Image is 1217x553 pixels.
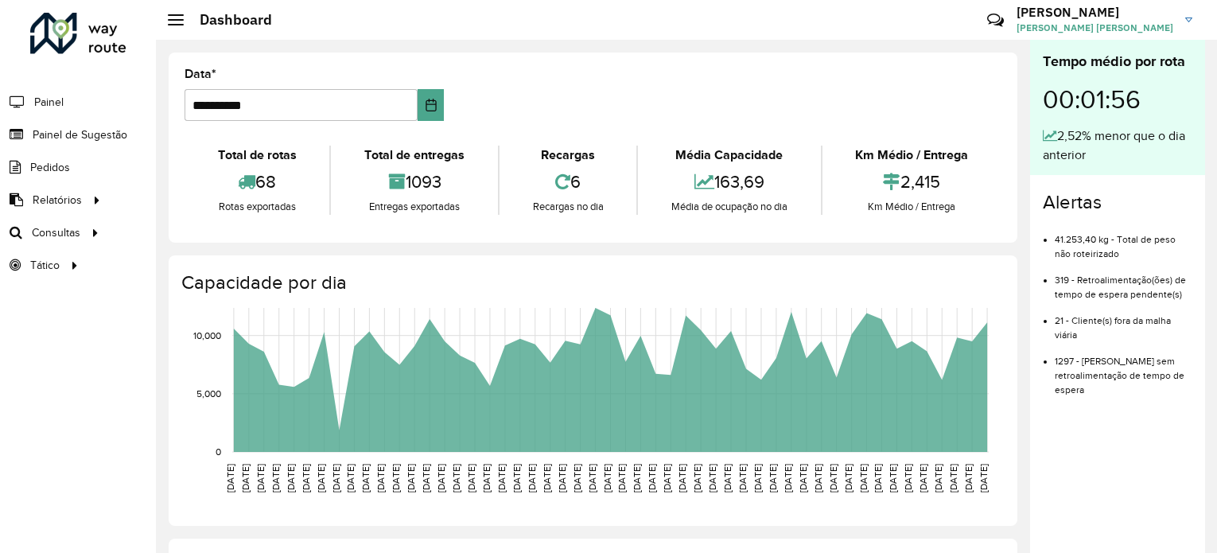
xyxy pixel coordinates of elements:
text: [DATE] [375,464,386,493]
h4: Alertas [1043,191,1192,214]
text: [DATE] [662,464,672,493]
text: [DATE] [286,464,296,493]
span: Painel [34,94,64,111]
div: 1093 [335,165,493,199]
text: [DATE] [496,464,507,493]
text: [DATE] [978,464,989,493]
text: [DATE] [406,464,416,493]
text: [DATE] [873,464,883,493]
span: Pedidos [30,159,70,176]
text: [DATE] [331,464,341,493]
text: [DATE] [798,464,808,493]
div: 2,415 [826,165,997,199]
div: Recargas [504,146,632,165]
text: [DATE] [918,464,928,493]
span: Relatórios [33,192,82,208]
text: [DATE] [948,464,958,493]
li: 21 - Cliente(s) fora da malha viária [1055,302,1192,342]
text: [DATE] [360,464,371,493]
text: [DATE] [647,464,657,493]
text: [DATE] [301,464,311,493]
text: [DATE] [511,464,522,493]
text: [DATE] [888,464,898,493]
text: [DATE] [768,464,778,493]
text: 5,000 [196,388,221,399]
div: 2,52% menor que o dia anterior [1043,127,1192,165]
span: Painel de Sugestão [33,127,127,143]
h2: Dashboard [184,11,272,29]
text: [DATE] [391,464,401,493]
text: [DATE] [783,464,793,493]
div: 00:01:56 [1043,72,1192,127]
span: [PERSON_NAME] [PERSON_NAME] [1017,21,1173,35]
div: Recargas no dia [504,199,632,215]
text: 0 [216,446,221,457]
div: Tempo médio por rota [1043,51,1192,72]
button: Choose Date [418,89,445,121]
div: Entregas exportadas [335,199,493,215]
div: Km Médio / Entrega [826,199,997,215]
text: [DATE] [692,464,702,493]
text: [DATE] [316,464,326,493]
text: [DATE] [602,464,612,493]
div: Rotas exportadas [189,199,325,215]
text: 10,000 [193,330,221,341]
text: [DATE] [722,464,733,493]
li: 1297 - [PERSON_NAME] sem retroalimentação de tempo de espera [1055,342,1192,397]
text: [DATE] [466,464,476,493]
text: [DATE] [481,464,492,493]
text: [DATE] [345,464,356,493]
div: Média de ocupação no dia [642,199,816,215]
h3: [PERSON_NAME] [1017,5,1173,20]
text: [DATE] [752,464,763,493]
label: Data [185,64,216,84]
text: [DATE] [828,464,838,493]
text: [DATE] [707,464,717,493]
text: [DATE] [527,464,537,493]
li: 319 - Retroalimentação(ões) de tempo de espera pendente(s) [1055,261,1192,302]
text: [DATE] [813,464,823,493]
div: Km Médio / Entrega [826,146,997,165]
text: [DATE] [542,464,552,493]
text: [DATE] [572,464,582,493]
text: [DATE] [616,464,627,493]
text: [DATE] [963,464,974,493]
text: [DATE] [677,464,687,493]
text: [DATE] [843,464,853,493]
div: 68 [189,165,325,199]
text: [DATE] [587,464,597,493]
a: Contato Rápido [978,3,1013,37]
h4: Capacidade por dia [181,271,1001,294]
text: [DATE] [903,464,913,493]
text: [DATE] [225,464,235,493]
text: [DATE] [858,464,869,493]
div: Média Capacidade [642,146,816,165]
div: 6 [504,165,632,199]
text: [DATE] [436,464,446,493]
span: Tático [30,257,60,274]
text: [DATE] [270,464,281,493]
text: [DATE] [451,464,461,493]
div: 163,69 [642,165,816,199]
text: [DATE] [737,464,748,493]
div: Total de entregas [335,146,493,165]
li: 41.253,40 kg - Total de peso não roteirizado [1055,220,1192,261]
text: [DATE] [557,464,567,493]
span: Consultas [32,224,80,241]
text: [DATE] [632,464,642,493]
text: [DATE] [933,464,943,493]
div: Total de rotas [189,146,325,165]
text: [DATE] [240,464,251,493]
text: [DATE] [421,464,431,493]
text: [DATE] [255,464,266,493]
